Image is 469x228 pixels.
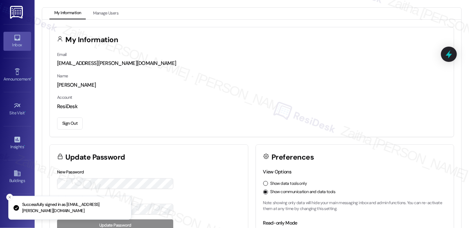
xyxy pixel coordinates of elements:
[6,194,13,201] button: Close toast
[3,100,31,118] a: Site Visit •
[3,168,31,186] a: Buildings
[263,220,297,226] label: Read-only Mode
[57,82,447,89] div: [PERSON_NAME]
[24,143,25,148] span: •
[270,189,335,195] label: Show communication and data tools
[57,60,447,67] div: [EMAIL_ADDRESS][PERSON_NAME][DOMAIN_NAME]
[57,169,84,175] label: New Password
[263,169,292,175] label: View Options
[3,134,31,152] a: Insights •
[49,8,86,19] button: My Information
[66,36,118,44] h3: My Information
[57,117,83,130] button: Sign Out
[272,154,314,161] h3: Preferences
[88,8,123,19] button: Manage Users
[3,202,31,220] a: Leads
[57,52,67,57] label: Email
[57,103,447,110] div: ResiDesk
[57,73,68,79] label: Name
[31,76,32,80] span: •
[57,95,72,100] label: Account
[22,202,126,214] p: Successfully signed in as [EMAIL_ADDRESS][PERSON_NAME][DOMAIN_NAME]
[10,6,24,19] img: ResiDesk Logo
[263,200,447,212] p: Note: showing only data will hide your main messaging inbox and admin functions. You can re-activ...
[66,154,125,161] h3: Update Password
[270,181,307,187] label: Show data tools only
[3,32,31,50] a: Inbox
[25,110,26,114] span: •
